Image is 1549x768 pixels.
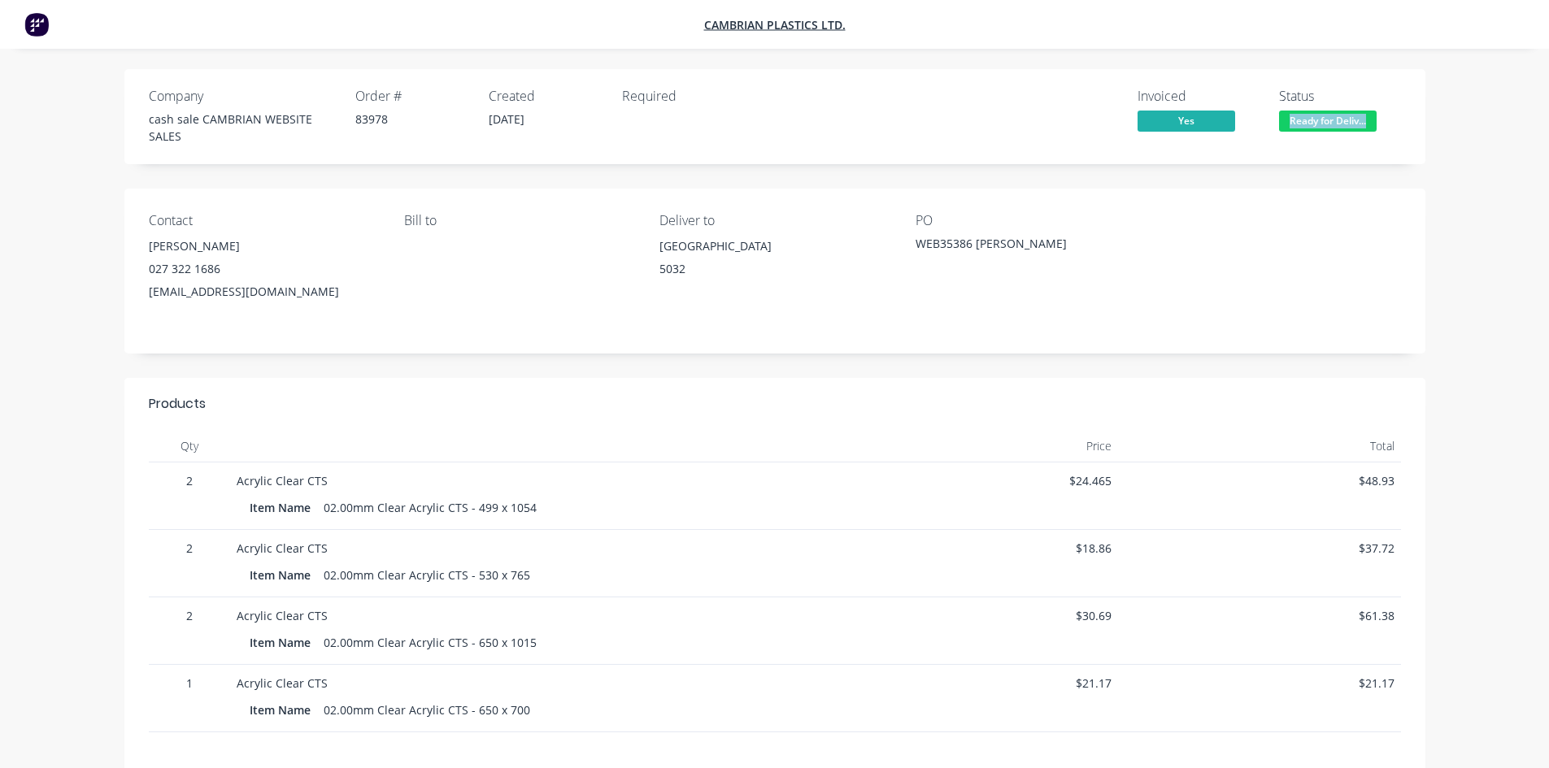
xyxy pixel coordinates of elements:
[842,540,1112,557] span: $18.86
[1125,675,1395,692] span: $21.17
[250,563,317,587] div: Item Name
[149,213,378,228] div: Contact
[149,258,378,280] div: 027 322 1686
[489,111,524,127] span: [DATE]
[659,235,889,287] div: [GEOGRAPHIC_DATA]5032
[149,111,336,145] div: cash sale CAMBRIAN WEBSITE SALES
[155,675,224,692] span: 1
[659,235,889,258] div: [GEOGRAPHIC_DATA]
[250,631,317,654] div: Item Name
[489,89,603,104] div: Created
[149,235,378,258] div: [PERSON_NAME]
[704,17,846,33] a: Cambrian Plastics Ltd.
[237,675,328,691] span: Acrylic Clear CTS
[1279,89,1401,104] div: Status
[1138,111,1235,131] span: Yes
[842,607,1112,624] span: $30.69
[250,496,317,519] div: Item Name
[237,608,328,623] span: Acrylic Clear CTS
[1138,89,1260,104] div: Invoiced
[24,12,49,37] img: Factory
[842,675,1112,692] span: $21.17
[149,430,230,462] div: Qty
[155,607,224,624] span: 2
[1125,472,1395,489] span: $48.93
[404,213,633,228] div: Bill to
[155,540,224,557] span: 2
[659,213,889,228] div: Deliver to
[149,89,336,104] div: Company
[237,473,328,488] span: Acrylic Clear CTS
[355,111,469,128] div: 83978
[155,472,224,489] span: 2
[622,89,736,104] div: Required
[237,540,328,556] span: Acrylic Clear CTS
[355,89,469,104] div: Order #
[317,631,543,654] div: 02.00mm Clear Acrylic CTS - 650 x 1015
[1125,540,1395,557] span: $37.72
[317,496,543,519] div: 02.00mm Clear Acrylic CTS - 499 x 1054
[916,235,1119,258] div: WEB35386 [PERSON_NAME]
[149,235,378,303] div: [PERSON_NAME]027 322 1686[EMAIL_ADDRESS][DOMAIN_NAME]
[916,213,1145,228] div: PO
[659,258,889,280] div: 5032
[317,698,537,722] div: 02.00mm Clear Acrylic CTS - 650 x 700
[842,472,1112,489] span: $24.465
[1125,607,1395,624] span: $61.38
[1118,430,1401,462] div: Total
[317,563,537,587] div: 02.00mm Clear Acrylic CTS - 530 x 765
[1279,111,1377,131] span: Ready for Deliv...
[250,698,317,722] div: Item Name
[149,280,378,303] div: [EMAIL_ADDRESS][DOMAIN_NAME]
[836,430,1119,462] div: Price
[149,394,206,414] div: Products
